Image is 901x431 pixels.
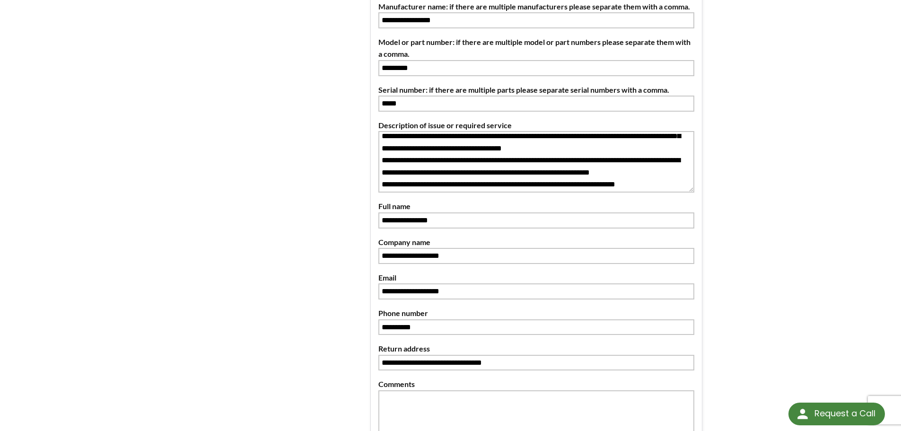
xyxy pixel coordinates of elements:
[378,378,694,390] label: Comments
[378,36,694,60] label: Model or part number: if there are multiple model or part numbers please separate them with a comma.
[795,406,810,422] img: round button
[378,307,694,319] label: Phone number
[378,84,694,96] label: Serial number: if there are multiple parts please separate serial numbers with a comma.
[814,403,875,424] div: Request a Call
[378,343,694,355] label: Return address
[378,236,694,248] label: Company name
[378,0,694,13] label: Manufacturer name: if there are multiple manufacturers please separate them with a comma.
[378,200,694,212] label: Full name
[378,272,694,284] label: Email
[788,403,885,425] div: Request a Call
[378,119,694,132] label: Description of issue or required service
